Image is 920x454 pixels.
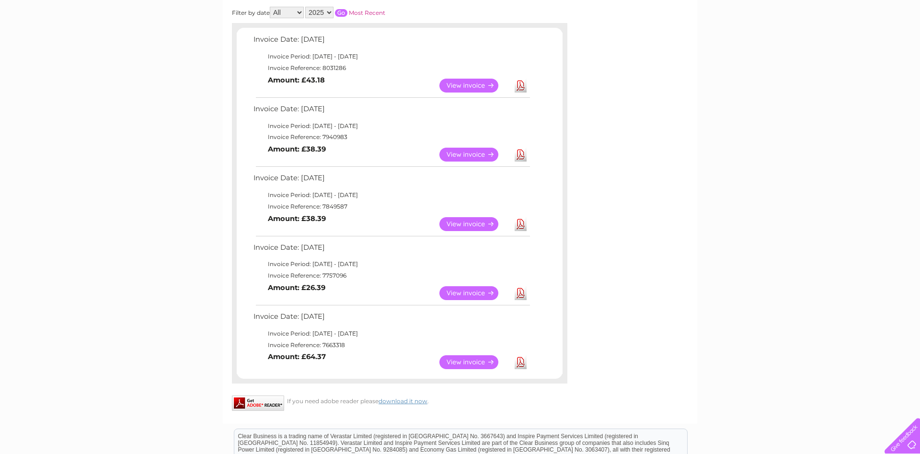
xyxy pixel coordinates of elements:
[234,5,687,47] div: Clear Business is a trading name of Verastar Limited (registered in [GEOGRAPHIC_DATA] No. 3667643...
[515,355,527,369] a: Download
[515,79,527,93] a: Download
[515,286,527,300] a: Download
[856,41,880,48] a: Contact
[251,339,531,351] td: Invoice Reference: 7663318
[251,258,531,270] td: Invoice Period: [DATE] - [DATE]
[251,328,531,339] td: Invoice Period: [DATE] - [DATE]
[439,79,510,93] a: View
[439,355,510,369] a: View
[888,41,911,48] a: Log out
[268,76,325,84] b: Amount: £43.18
[379,397,427,405] a: download it now
[251,189,531,201] td: Invoice Period: [DATE] - [DATE]
[251,103,531,120] td: Invoice Date: [DATE]
[251,172,531,189] td: Invoice Date: [DATE]
[802,41,831,48] a: Telecoms
[775,41,796,48] a: Energy
[232,7,483,18] div: Filter by date
[837,41,851,48] a: Blog
[515,148,527,162] a: Download
[251,310,531,328] td: Invoice Date: [DATE]
[32,25,81,54] img: logo.png
[268,352,326,361] b: Amount: £64.37
[349,9,385,16] a: Most Recent
[251,131,531,143] td: Invoice Reference: 7940983
[251,62,531,74] td: Invoice Reference: 8031286
[251,270,531,281] td: Invoice Reference: 7757096
[251,201,531,212] td: Invoice Reference: 7849587
[268,145,326,153] b: Amount: £38.39
[268,283,325,292] b: Amount: £26.39
[251,51,531,62] td: Invoice Period: [DATE] - [DATE]
[232,396,567,405] div: If you need adobe reader please .
[439,217,510,231] a: View
[268,214,326,223] b: Amount: £38.39
[751,41,770,48] a: Water
[439,148,510,162] a: View
[251,33,531,51] td: Invoice Date: [DATE]
[251,120,531,132] td: Invoice Period: [DATE] - [DATE]
[739,5,805,17] a: 0333 014 3131
[515,217,527,231] a: Download
[251,241,531,259] td: Invoice Date: [DATE]
[439,286,510,300] a: View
